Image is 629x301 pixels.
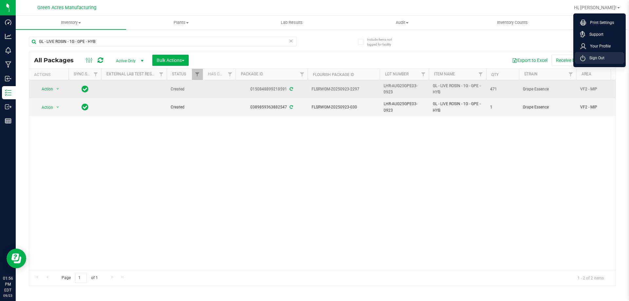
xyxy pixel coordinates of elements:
[36,103,53,112] span: Action
[5,75,11,82] inline-svg: Inbound
[192,69,203,80] a: Filter
[488,20,537,26] span: Inventory Counts
[565,69,576,80] a: Filter
[37,5,96,10] span: Green Acres Manufacturing
[491,72,499,77] a: Qty
[289,105,293,109] span: Sync from Compliance System
[171,104,199,110] span: Created
[75,273,87,283] input: 1
[580,31,621,38] a: Support
[34,72,66,77] div: Actions
[434,72,455,76] a: Item Name
[82,85,88,94] span: In Sync
[586,43,611,49] span: Your Profile
[5,118,11,124] inline-svg: Reports
[289,87,293,91] span: Sync from Compliance System
[272,20,312,26] span: Lab Results
[90,69,101,80] a: Filter
[5,47,11,54] inline-svg: Monitoring
[36,85,53,94] span: Action
[524,72,538,76] a: Strain
[235,86,309,92] div: 0150848899218591
[5,61,11,68] inline-svg: Manufacturing
[523,86,572,92] span: Grape Essence
[172,72,186,76] a: Status
[16,20,126,26] span: Inventory
[575,52,624,64] li: Sign Out
[5,89,11,96] inline-svg: Inventory
[433,101,482,113] span: GL - LIVE ROSIN - 1G - GPE - HYB
[171,86,199,92] span: Created
[490,104,515,110] span: 1
[34,57,80,64] span: All Packages
[3,275,13,293] p: 01:56 PM EDT
[289,37,293,45] span: Clear
[490,86,515,92] span: 471
[126,16,237,29] a: Plants
[367,37,400,47] span: Include items not tagged for facility
[312,86,376,92] span: FLSRWGM-20250923-2297
[574,5,617,10] span: Hi, [PERSON_NAME]!
[585,31,603,38] span: Support
[508,55,552,66] button: Export to Excel
[585,55,604,61] span: Sign Out
[552,55,606,66] button: Receive Non-Cannabis
[126,20,236,26] span: Plants
[156,69,167,80] a: Filter
[384,83,425,95] span: LHR-AUG25GPE03-0923
[580,86,621,92] span: VF2 - MIP
[385,72,409,76] a: Lot Number
[235,104,309,110] div: 0389859363882547
[347,16,457,29] a: Audit
[29,37,296,47] input: Search Package ID, Item Name, SKU, Lot or Part Number...
[82,103,88,112] span: In Sync
[312,104,376,110] span: FLSRWGM-20250923-030
[225,69,236,80] a: Filter
[7,249,26,268] iframe: Resource center
[5,33,11,40] inline-svg: Analytics
[16,16,126,29] a: Inventory
[580,104,621,110] span: VF2 - MIP
[203,69,236,80] th: Has COA
[241,72,263,76] a: Package ID
[384,101,425,113] span: LHR-AUG25GPE03-0923
[54,103,62,112] span: select
[581,72,591,76] a: Area
[297,69,308,80] a: Filter
[54,85,62,94] span: select
[433,83,482,95] span: GL - LIVE ROSIN - 1G - GPE - HYB
[418,69,429,80] a: Filter
[152,55,189,66] button: Bulk Actions
[586,19,614,26] span: Print Settings
[56,273,103,283] span: Page of 1
[457,16,568,29] a: Inventory Counts
[523,104,572,110] span: Grape Essence
[237,16,347,29] a: Lab Results
[347,20,457,26] span: Audit
[3,293,13,298] p: 09/23
[475,69,486,80] a: Filter
[5,19,11,26] inline-svg: Dashboard
[572,273,609,283] span: 1 - 2 of 2 items
[313,72,354,77] a: Flourish Package ID
[5,103,11,110] inline-svg: Outbound
[74,72,99,76] a: Sync Status
[106,72,158,76] a: External Lab Test Result
[157,58,184,63] span: Bulk Actions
